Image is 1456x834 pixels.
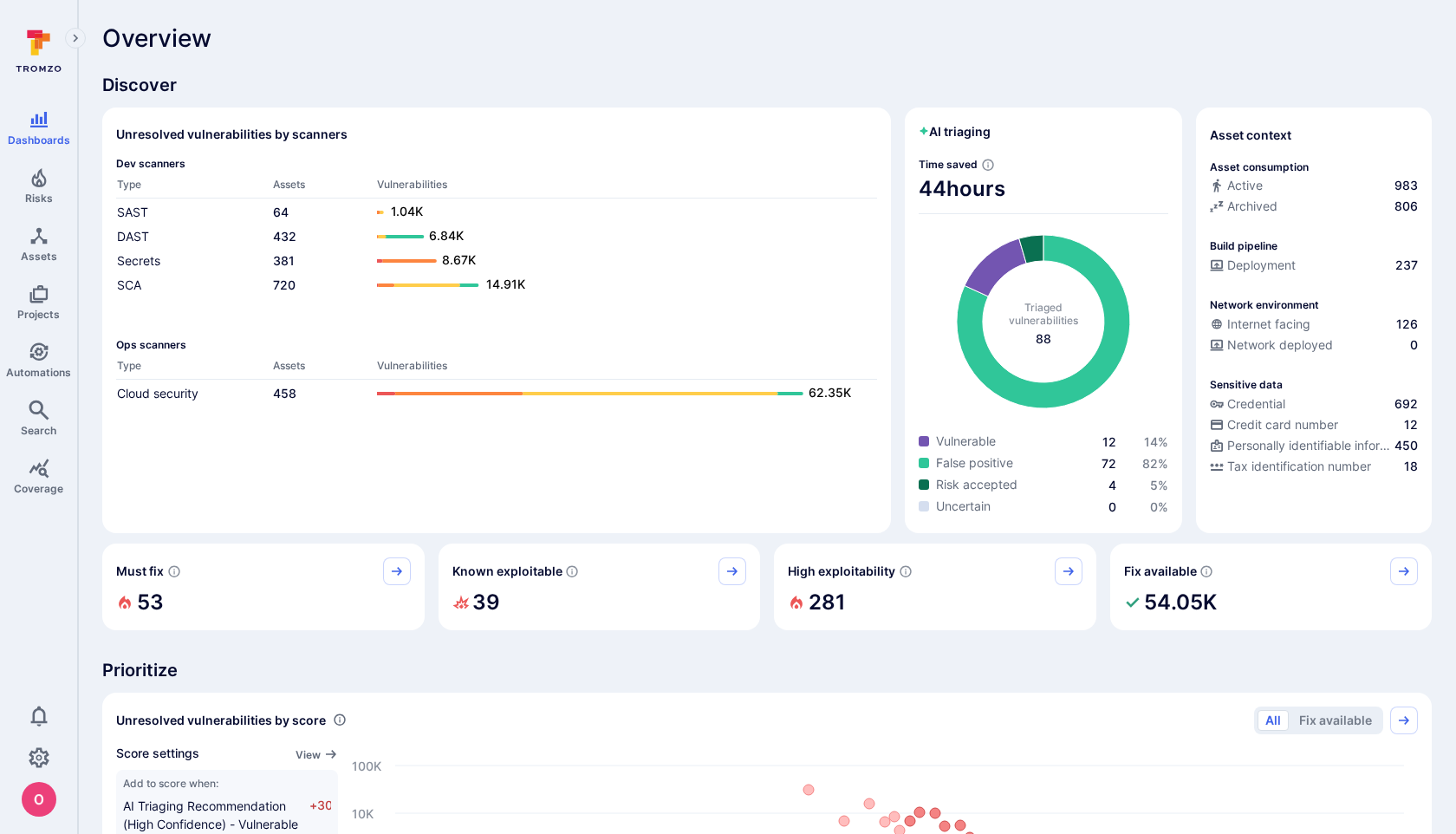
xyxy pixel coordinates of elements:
span: 82 % [1142,456,1168,471]
div: Credit card number [1210,416,1338,433]
div: Evidence indicative of processing tax identification numbers [1210,458,1418,479]
a: DAST [117,229,149,244]
span: Credit card number [1227,416,1338,433]
span: +30 [309,797,331,833]
a: 0 [1108,499,1116,514]
div: Network deployed [1210,336,1333,354]
a: Archived806 [1210,198,1418,215]
th: Assets [272,358,376,380]
div: Known exploitable [439,544,761,630]
div: Active [1210,177,1263,194]
a: View [296,745,338,763]
div: Evidence indicative of handling user or service credentials [1210,395,1418,416]
span: High exploitability [788,563,895,580]
p: Sensitive data [1210,378,1283,391]
span: 5 % [1150,478,1168,492]
span: 0 % [1150,499,1168,514]
a: 14% [1144,434,1168,449]
div: Tax identification number [1210,458,1371,475]
a: 8.67K [377,251,860,271]
button: Fix available [1291,710,1380,731]
a: 432 [273,229,296,244]
span: Uncertain [936,498,991,515]
a: 62.35K [377,383,860,404]
a: 720 [273,277,296,292]
text: 1.04K [391,204,423,218]
span: Active [1227,177,1263,194]
h2: 53 [137,585,164,620]
span: Dashboards [8,134,70,147]
a: 381 [273,253,295,268]
h2: Unresolved vulnerabilities by scanners [116,126,348,143]
span: Known exploitable [452,563,562,580]
th: Vulnerabilities [376,358,877,380]
svg: Confirmed exploitable by KEV [565,564,579,578]
text: 6.84K [429,228,464,243]
span: Coverage [14,482,63,495]
a: Internet facing126 [1210,316,1418,333]
span: Risk accepted [936,476,1017,493]
h2: 54.05K [1144,585,1217,620]
a: 14.91K [377,275,860,296]
a: Active983 [1210,177,1418,194]
p: Build pipeline [1210,239,1277,252]
span: Dev scanners [116,157,877,170]
a: 6.84K [377,226,860,247]
div: oleg malkov [22,782,56,817]
a: 72 [1102,456,1116,471]
a: Personally identifiable information (PII)450 [1210,437,1418,454]
a: 64 [273,205,289,219]
svg: Estimated based on an average time of 30 mins needed to triage each vulnerability [981,158,995,172]
span: False positive [936,454,1013,472]
a: SCA [117,277,141,292]
span: Discover [102,73,1432,97]
span: 692 [1394,395,1418,413]
span: 18 [1404,458,1418,475]
div: Evidence indicative of processing personally identifiable information [1210,437,1418,458]
button: View [296,748,338,761]
button: Expand navigation menu [65,28,86,49]
text: 10K [352,805,374,820]
p: Network environment [1210,298,1319,311]
span: Archived [1227,198,1277,215]
th: Type [116,177,272,199]
span: 14 % [1144,434,1168,449]
span: Deployment [1227,257,1296,274]
a: 458 [273,386,296,401]
p: Asset consumption [1210,160,1309,173]
a: Credential692 [1210,395,1418,413]
i: Expand navigation menu [69,31,81,46]
span: Network deployed [1227,336,1333,354]
span: Unresolved vulnerabilities by score [116,712,326,729]
span: Projects [17,308,60,321]
button: All [1258,710,1289,731]
h2: 39 [472,585,500,620]
span: Fix available [1124,563,1197,580]
span: Add to score when: [123,777,331,790]
span: 44 hours [919,175,1168,203]
span: Must fix [116,563,164,580]
div: Must fix [102,544,425,630]
a: 82% [1142,456,1168,471]
span: 12 [1102,434,1116,449]
span: 237 [1395,257,1418,274]
h2: 281 [809,585,846,620]
svg: EPSS score ≥ 0.7 [899,564,913,578]
span: Asset context [1210,127,1291,144]
span: 12 [1404,416,1418,433]
a: 4 [1108,478,1116,492]
a: Deployment237 [1210,257,1418,274]
text: 100K [352,758,381,772]
div: Archived [1210,198,1277,215]
span: 983 [1394,177,1418,194]
div: Evidence that the asset is packaged and deployed somewhere [1210,336,1418,357]
a: 1.04K [377,202,860,223]
div: Evidence that an asset is internet facing [1210,316,1418,336]
span: Risks [25,192,53,205]
span: Personally identifiable information (PII) [1227,437,1391,454]
a: Credit card number12 [1210,416,1418,433]
span: Score settings [116,745,199,763]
